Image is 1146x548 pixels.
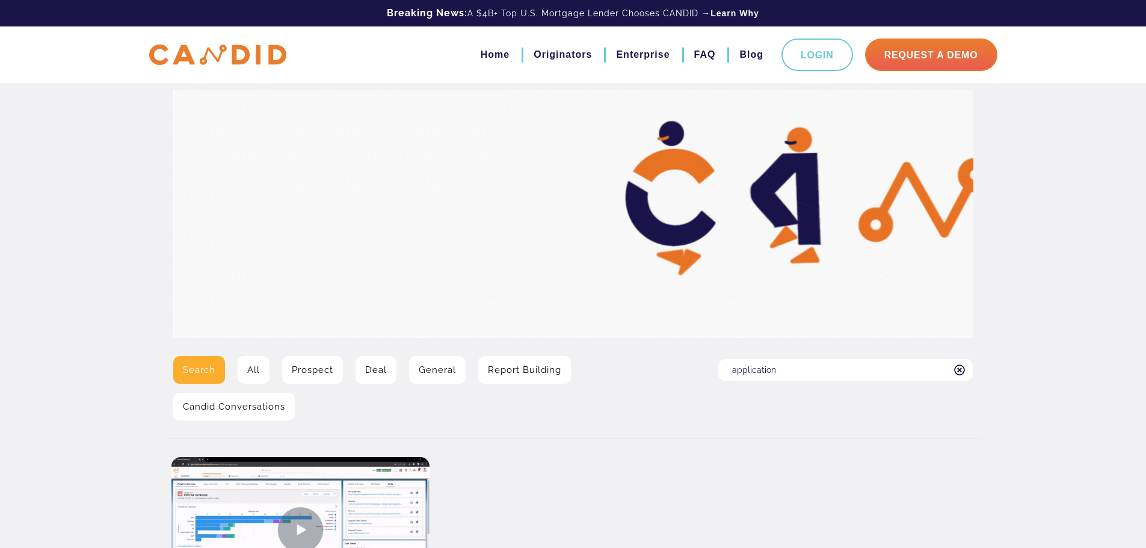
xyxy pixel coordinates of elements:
[616,45,670,65] a: Enterprise
[478,356,571,384] a: Report Building
[149,45,286,66] img: CANDID APP
[710,7,759,19] a: Learn Why
[173,393,295,420] a: Candid Conversations
[694,45,716,65] a: FAQ
[282,356,343,384] a: Prospect
[173,90,973,338] img: Video Library Hero
[865,38,997,71] a: Request A Demo
[356,356,396,384] a: Deal
[781,38,853,71] a: Login
[387,7,467,19] b: Breaking News:
[238,356,270,384] a: All
[409,356,466,384] a: General
[739,45,763,65] a: Blog
[534,45,592,65] a: Originators
[481,45,510,65] a: Home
